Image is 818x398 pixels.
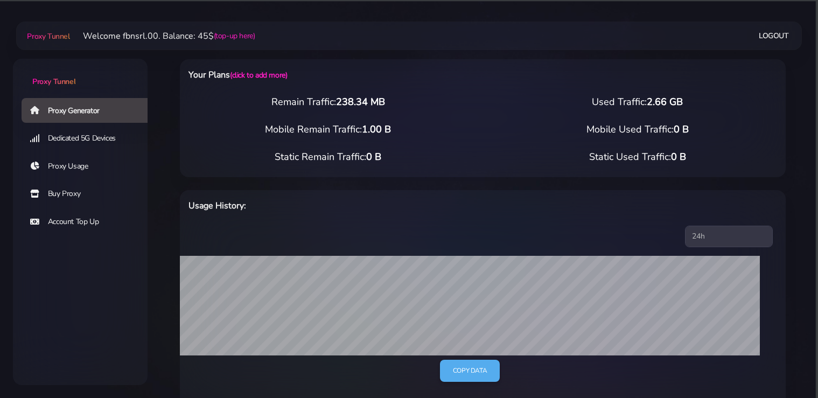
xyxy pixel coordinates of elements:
a: Logout [759,26,789,46]
span: 0 B [671,150,686,163]
iframe: Webchat Widget [766,346,805,385]
div: Remain Traffic: [173,95,483,109]
span: Proxy Tunnel [27,31,69,41]
a: Dedicated 5G Devices [22,126,156,151]
h6: Your Plans [188,68,527,82]
div: Static Used Traffic: [483,150,793,164]
a: (click to add more) [230,70,287,80]
a: (top-up here) [214,30,255,41]
a: Proxy Tunnel [13,59,148,87]
a: Proxy Usage [22,154,156,179]
a: Proxy Generator [22,98,156,123]
a: Proxy Tunnel [25,27,69,45]
div: Mobile Used Traffic: [483,122,793,137]
div: Used Traffic: [483,95,793,109]
span: 238.34 MB [336,95,385,108]
a: Account Top Up [22,210,156,234]
span: 0 B [366,150,381,163]
span: 0 B [674,123,689,136]
div: Mobile Remain Traffic: [173,122,483,137]
a: Copy data [440,360,500,382]
span: 2.66 GB [647,95,683,108]
div: Static Remain Traffic: [173,150,483,164]
h6: Usage History: [188,199,527,213]
span: 1.00 B [362,123,391,136]
li: Welcome fbnsrl.00. Balance: 45$ [70,30,255,43]
span: Proxy Tunnel [32,76,75,87]
a: Buy Proxy [22,181,156,206]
